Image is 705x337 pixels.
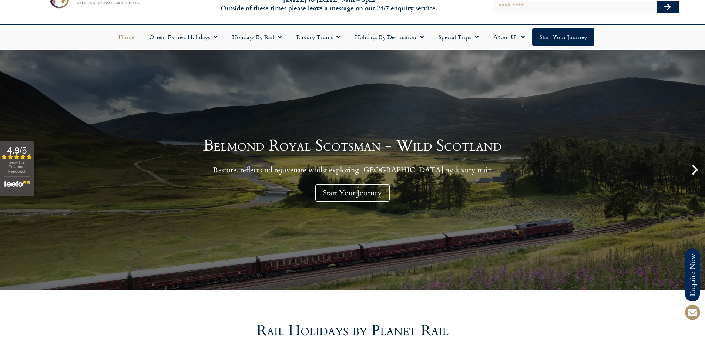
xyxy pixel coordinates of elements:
[657,1,678,13] button: Search
[111,28,142,46] a: Home
[348,28,431,46] a: Holidays by Destination
[431,28,486,46] a: Special Trips
[4,28,701,46] nav: Menu
[315,184,390,202] a: Start Your Journey
[225,28,289,46] a: Holidays by Rail
[203,138,502,154] h1: Belmond Royal Scotsman - Wild Scotland
[532,28,594,46] a: Start your Journey
[289,28,348,46] a: Luxury Trains
[203,165,502,175] p: Restore, reflect and rejuvenate whilst exploring [GEOGRAPHIC_DATA] by luxury train
[486,28,532,46] a: About Us
[142,28,225,46] a: Orient Express Holidays
[689,164,701,176] div: Next slide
